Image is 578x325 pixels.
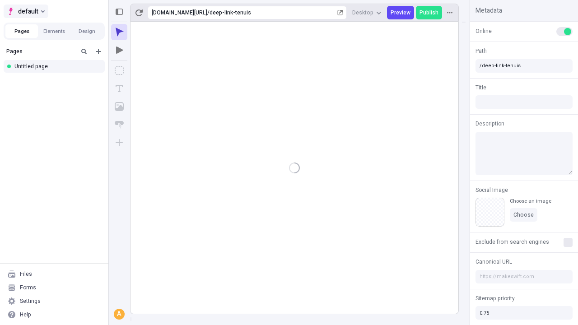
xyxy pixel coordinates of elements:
span: Online [475,27,492,35]
button: Image [111,98,127,115]
span: Desktop [352,9,373,16]
div: Forms [20,284,36,291]
div: A [115,310,124,319]
button: Pages [5,24,38,38]
span: Preview [391,9,410,16]
span: Description [475,120,504,128]
div: deep-link-tenuis [210,9,336,16]
button: Desktop [349,6,385,19]
div: Choose an image [510,198,551,204]
button: Button [111,116,127,133]
button: Choose [510,208,537,222]
span: Social Image [475,186,508,194]
span: Choose [513,211,534,218]
span: Publish [420,9,438,16]
button: Add new [93,46,104,57]
button: Select site [4,5,48,18]
button: Preview [387,6,414,19]
span: Canonical URL [475,258,512,266]
div: Files [20,270,32,278]
div: Settings [20,297,41,305]
div: Untitled page [14,63,98,70]
button: Publish [416,6,442,19]
span: default [18,6,38,17]
span: Path [475,47,487,55]
button: Text [111,80,127,97]
div: [URL][DOMAIN_NAME] [152,9,207,16]
div: Pages [6,48,75,55]
span: Sitemap priority [475,294,515,302]
div: Help [20,311,31,318]
span: Title [475,84,486,92]
div: / [207,9,210,16]
button: Design [70,24,103,38]
button: Box [111,62,127,79]
span: Exclude from search engines [475,238,549,246]
input: https://makeswift.com [475,270,573,283]
button: Elements [38,24,70,38]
